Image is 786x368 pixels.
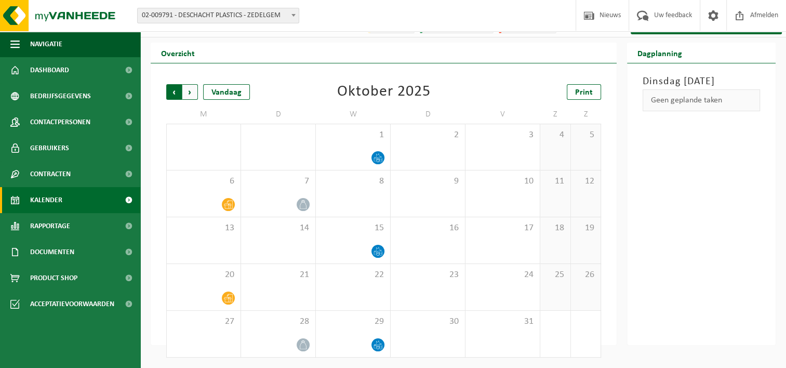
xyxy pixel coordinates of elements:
span: 10 [471,176,535,187]
span: Navigatie [30,31,62,57]
span: 31 [471,316,535,327]
span: Dashboard [30,57,69,83]
span: 19 [576,222,596,234]
span: 16 [396,222,460,234]
span: 17 [471,222,535,234]
div: Vandaag [203,84,250,100]
span: 15 [321,222,385,234]
span: Bedrijfsgegevens [30,83,91,109]
span: 20 [172,269,235,281]
span: 12 [576,176,596,187]
span: 5 [576,129,596,141]
span: 7 [246,176,310,187]
span: 4 [545,129,565,141]
div: Geen geplande taken [643,89,760,111]
h2: Dagplanning [627,43,692,63]
span: 2 [396,129,460,141]
span: 29 [321,316,385,327]
span: Volgende [182,84,198,100]
span: 3 [471,129,535,141]
span: Vorige [166,84,182,100]
td: Z [571,105,602,124]
span: 18 [545,222,565,234]
td: W [316,105,391,124]
a: Print [567,84,601,100]
span: 6 [172,176,235,187]
span: Contracten [30,161,71,187]
span: 27 [172,316,235,327]
span: 14 [246,222,310,234]
span: 21 [246,269,310,281]
span: 26 [576,269,596,281]
span: Print [575,88,593,97]
span: 13 [172,222,235,234]
span: Kalender [30,187,62,213]
td: D [391,105,465,124]
td: V [465,105,540,124]
span: 24 [471,269,535,281]
div: Oktober 2025 [337,84,431,100]
span: Contactpersonen [30,109,90,135]
span: 22 [321,269,385,281]
span: 11 [545,176,565,187]
span: 8 [321,176,385,187]
span: 1 [321,129,385,141]
span: Rapportage [30,213,70,239]
td: Z [540,105,571,124]
span: Gebruikers [30,135,69,161]
span: Documenten [30,239,74,265]
h2: Overzicht [151,43,205,63]
span: 02-009791 - DESCHACHT PLASTICS - ZEDELGEM [138,8,299,23]
span: 9 [396,176,460,187]
span: 02-009791 - DESCHACHT PLASTICS - ZEDELGEM [137,8,299,23]
span: 25 [545,269,565,281]
span: 28 [246,316,310,327]
span: Product Shop [30,265,77,291]
span: 23 [396,269,460,281]
span: 30 [396,316,460,327]
td: D [241,105,316,124]
span: Acceptatievoorwaarden [30,291,114,317]
td: M [166,105,241,124]
h3: Dinsdag [DATE] [643,74,760,89]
